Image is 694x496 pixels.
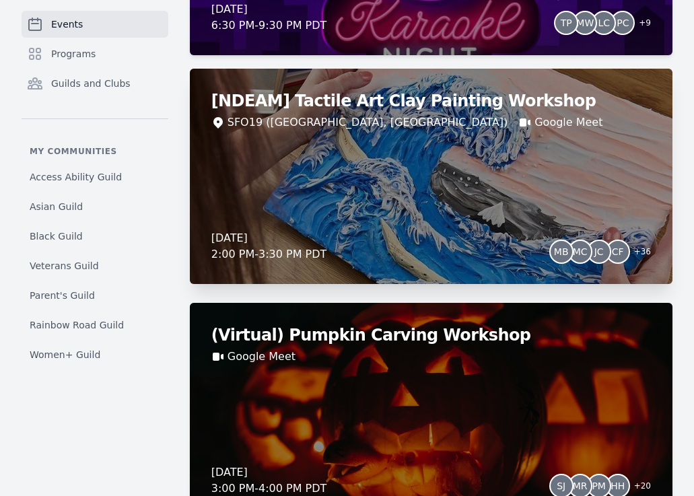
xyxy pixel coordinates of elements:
span: Guilds and Clubs [51,77,131,90]
nav: Sidebar [22,11,168,359]
h2: (Virtual) Pumpkin Carving Workshop [211,324,651,346]
span: Events [51,17,83,31]
a: Programs [22,40,168,67]
p: My communities [22,146,168,157]
a: Parent's Guild [22,283,168,308]
a: Women+ Guild [22,343,168,367]
span: Black Guild [30,229,83,243]
a: Veterans Guild [22,254,168,278]
span: Women+ Guild [30,348,100,361]
span: MW [576,18,594,28]
a: Rainbow Road Guild [22,313,168,337]
a: Asian Guild [22,194,168,219]
a: Google Meet [228,349,296,365]
span: PM [592,481,606,491]
span: Access Ability Guild [30,170,122,184]
span: MB [554,247,569,256]
span: Programs [51,47,96,61]
span: Rainbow Road Guild [30,318,124,332]
h2: [NDEAM] Tactile Art Clay Painting Workshop [211,90,651,112]
span: HH [611,481,625,491]
span: TP [561,18,572,28]
span: + 9 [631,15,651,34]
span: PC [617,18,629,28]
span: CF [612,247,624,256]
span: MC [573,247,588,256]
span: Veterans Guild [30,259,99,273]
span: SJ [557,481,565,491]
a: [NDEAM] Tactile Art Clay Painting WorkshopSFO19 ([GEOGRAPHIC_DATA], [GEOGRAPHIC_DATA])Google Meet... [190,69,672,284]
div: [DATE] 2:00 PM - 3:30 PM PDT [211,230,327,262]
span: LC [598,18,611,28]
div: [DATE] 6:30 PM - 9:30 PM PDT [211,1,327,34]
div: SFO19 ([GEOGRAPHIC_DATA], [GEOGRAPHIC_DATA]) [228,114,508,131]
a: Events [22,11,168,38]
span: JC [594,247,604,256]
span: Parent's Guild [30,289,95,302]
span: Asian Guild [30,200,83,213]
a: Guilds and Clubs [22,70,168,97]
a: Black Guild [22,224,168,248]
span: + 36 [626,244,651,262]
span: MR [573,481,588,491]
a: Access Ability Guild [22,165,168,189]
a: Google Meet [534,114,602,131]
